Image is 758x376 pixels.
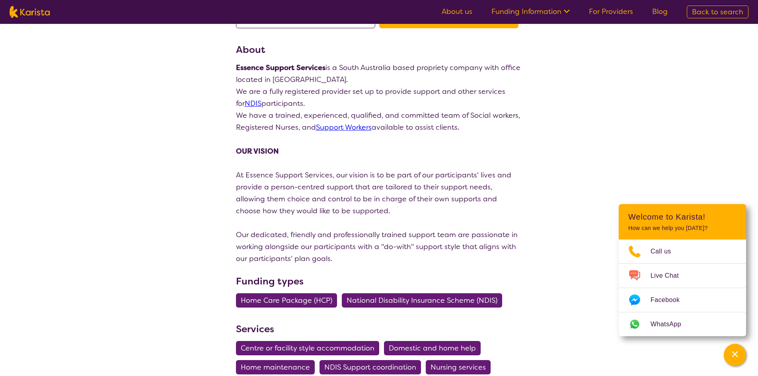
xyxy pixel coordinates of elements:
[236,146,279,156] strong: OUR VISION
[236,362,320,372] a: Home maintenance
[619,312,746,336] a: Web link opens in a new tab.
[651,270,688,282] span: Live Chat
[236,86,522,109] p: We are a fully registered provider set up to provide support and other services for participants.
[241,341,374,355] span: Centre or facility style accommodation
[241,293,332,308] span: Home Care Package (HCP)
[687,6,748,18] a: Back to search
[652,7,668,16] a: Blog
[236,343,384,353] a: Centre or facility style accommodation
[236,109,522,133] p: We have a trained, experienced, qualified, and committed team of Social workers, Registered Nurse...
[628,225,737,232] p: How can we help you [DATE]?
[236,274,522,288] h3: Funding types
[619,204,746,336] div: Channel Menu
[651,318,691,330] span: WhatsApp
[628,212,737,222] h2: Welcome to Karista!
[426,362,495,372] a: Nursing services
[236,322,522,336] h3: Services
[491,7,570,16] a: Funding Information
[320,362,426,372] a: NDIS Support coordination
[236,43,522,57] h3: About
[316,123,372,132] a: Support Workers
[724,344,746,366] button: Channel Menu
[692,7,743,17] span: Back to search
[236,296,342,305] a: Home Care Package (HCP)
[236,169,522,217] p: At Essence Support Services, our vision is to be part of our participants' lives and provide a pe...
[236,62,522,86] p: is a South Australia based propriety company with office located in [GEOGRAPHIC_DATA].
[442,7,472,16] a: About us
[347,293,497,308] span: National Disability Insurance Scheme (NDIS)
[651,294,689,306] span: Facebook
[384,343,485,353] a: Domestic and home help
[431,360,486,374] span: Nursing services
[236,229,522,265] p: Our dedicated, friendly and professionally trained support team are passionate in working alongsi...
[236,63,325,72] strong: Essence Support Services
[619,240,746,336] ul: Choose channel
[342,296,507,305] a: National Disability Insurance Scheme (NDIS)
[10,6,50,18] img: Karista logo
[324,360,416,374] span: NDIS Support coordination
[245,99,261,108] a: NDIS
[389,341,476,355] span: Domestic and home help
[589,7,633,16] a: For Providers
[241,360,310,374] span: Home maintenance
[651,245,681,257] span: Call us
